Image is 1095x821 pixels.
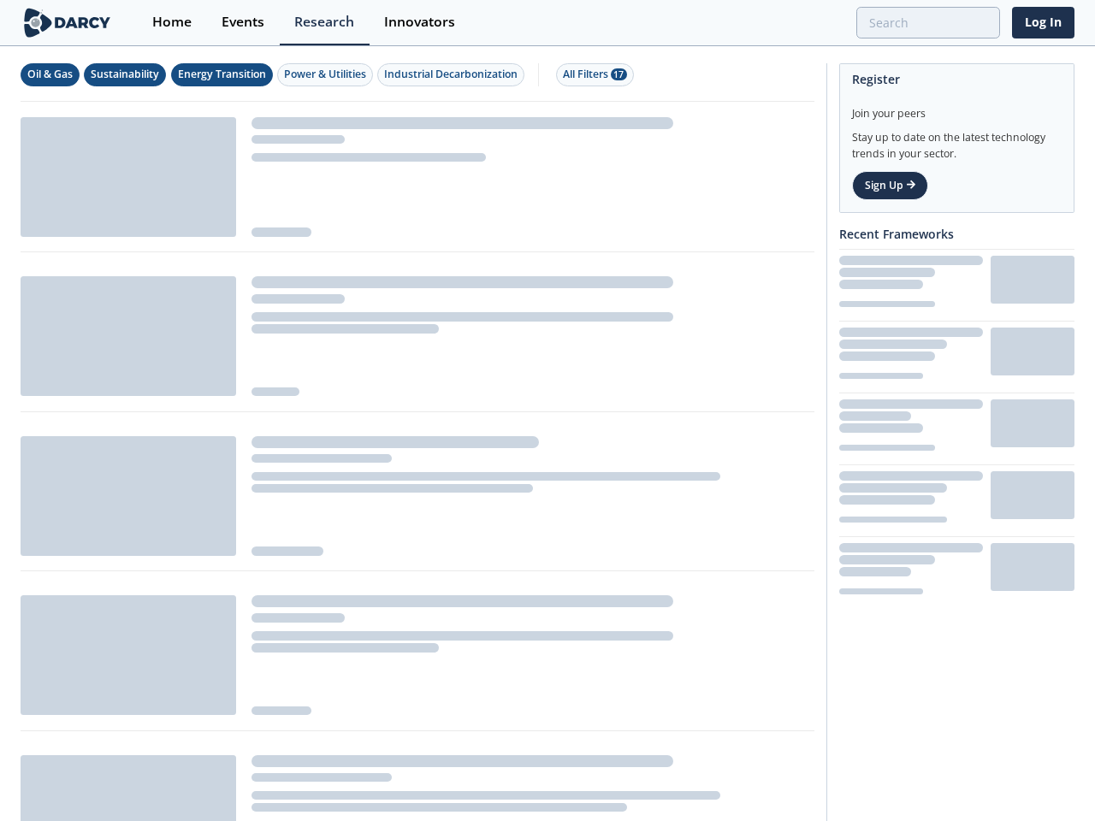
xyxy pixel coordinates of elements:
button: Sustainability [84,63,166,86]
button: Oil & Gas [21,63,80,86]
a: Sign Up [852,171,928,200]
div: Industrial Decarbonization [384,67,518,82]
div: Stay up to date on the latest technology trends in your sector. [852,121,1062,162]
input: Advanced Search [856,7,1000,38]
img: logo-wide.svg [21,8,114,38]
div: Events [222,15,264,29]
div: Join your peers [852,94,1062,121]
button: Power & Utilities [277,63,373,86]
a: Log In [1012,7,1074,38]
div: Recent Frameworks [839,219,1074,249]
div: Energy Transition [178,67,266,82]
div: Innovators [384,15,455,29]
div: Research [294,15,354,29]
div: Register [852,64,1062,94]
div: Home [152,15,192,29]
div: Power & Utilities [284,67,366,82]
button: Industrial Decarbonization [377,63,524,86]
div: All Filters [563,67,627,82]
div: Sustainability [91,67,159,82]
span: 17 [611,68,627,80]
div: Oil & Gas [27,67,73,82]
button: All Filters 17 [556,63,634,86]
button: Energy Transition [171,63,273,86]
